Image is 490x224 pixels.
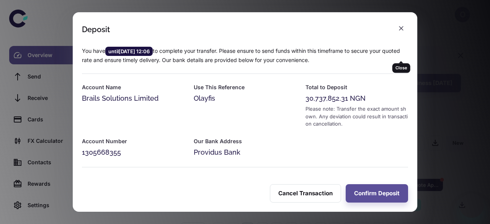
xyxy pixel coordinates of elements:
[82,137,185,146] h6: Account Number
[82,93,185,104] div: Brails Solutions Limited
[305,93,408,104] div: 30,737,852.31 NGN
[82,47,408,64] p: You have to complete your transfer. Please ensure to send funds within this timeframe to secure y...
[82,147,185,158] div: 1305668355
[105,47,153,55] span: until [DATE] 12:06
[459,193,484,218] iframe: Button to launch messaging window
[392,63,410,73] div: Close
[305,105,408,128] div: Please note: Transfer the exact amount shown. Any deviation could result in transaction cancellat...
[346,184,408,203] button: Confirm Deposit
[82,25,110,34] div: Deposit
[194,147,296,158] div: Providus Bank
[270,184,341,203] button: Cancel Transaction
[305,83,408,92] h6: Total to Deposit
[194,93,296,104] div: Olayfis
[194,83,296,92] h6: Use This Reference
[82,83,185,92] h6: Account Name
[194,137,296,146] h6: Our Bank Address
